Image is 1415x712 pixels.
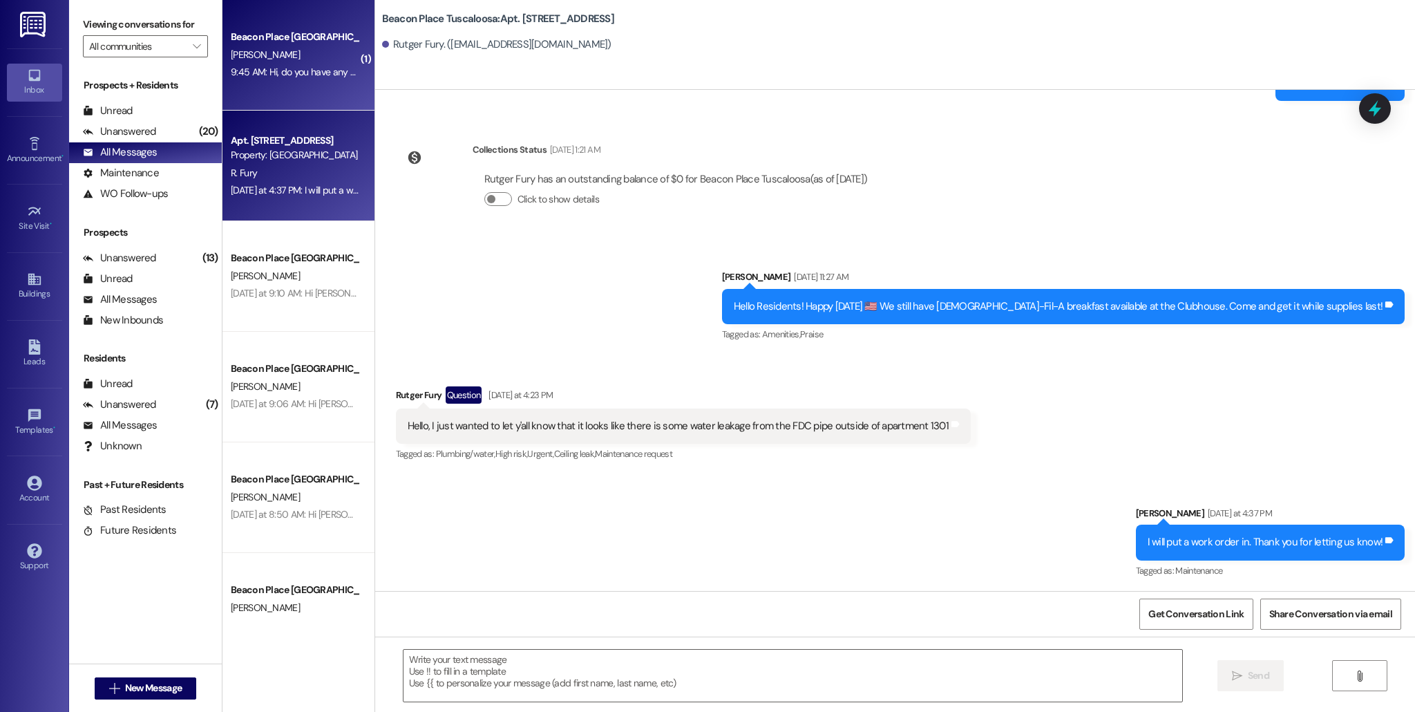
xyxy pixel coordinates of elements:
[83,418,157,433] div: All Messages
[1148,607,1244,621] span: Get Conversation Link
[485,388,553,402] div: [DATE] at 4:23 PM
[202,394,222,415] div: (7)
[7,200,62,237] a: Site Visit •
[83,145,157,160] div: All Messages
[83,272,133,286] div: Unread
[20,12,48,37] img: ResiDesk Logo
[231,148,359,162] div: Property: [GEOGRAPHIC_DATA] [GEOGRAPHIC_DATA]
[1139,599,1253,630] button: Get Conversation Link
[83,166,159,180] div: Maintenance
[527,448,553,460] span: Urgent ,
[83,439,142,453] div: Unknown
[83,251,156,265] div: Unanswered
[382,37,611,52] div: Rutger Fury. ([EMAIL_ADDRESS][DOMAIN_NAME])
[231,380,300,393] span: [PERSON_NAME]
[762,328,801,340] span: Amenities ,
[83,187,168,201] div: WO Follow-ups
[473,142,547,157] div: Collections Status
[83,124,156,139] div: Unanswered
[83,292,157,307] div: All Messages
[69,478,222,492] div: Past + Future Residents
[231,167,257,179] span: R. Fury
[7,335,62,373] a: Leads
[800,328,823,340] span: Praise
[790,270,848,284] div: [DATE] 11:27 AM
[231,251,359,265] div: Beacon Place [GEOGRAPHIC_DATA] Prospect
[231,583,359,597] div: Beacon Place [GEOGRAPHIC_DATA] Prospect
[1248,668,1269,683] span: Send
[95,677,197,700] button: New Message
[83,523,176,538] div: Future Residents
[595,448,672,460] span: Maintenance request
[231,491,300,503] span: [PERSON_NAME]
[1204,506,1272,521] div: [DATE] at 4:37 PM
[193,41,200,52] i: 
[199,247,222,269] div: (13)
[83,397,156,412] div: Unanswered
[69,225,222,240] div: Prospects
[231,48,300,61] span: [PERSON_NAME]
[125,681,182,695] span: New Message
[554,448,596,460] span: Ceiling leak ,
[83,313,163,328] div: New Inbounds
[7,471,62,509] a: Account
[1217,660,1284,691] button: Send
[83,377,133,391] div: Unread
[7,404,62,441] a: Templates •
[231,270,300,282] span: [PERSON_NAME]
[7,268,62,305] a: Buildings
[69,351,222,366] div: Residents
[69,78,222,93] div: Prospects + Residents
[722,324,1405,344] div: Tagged as:
[1148,535,1383,550] div: I will put a work order in. Thank you for letting us know!
[734,299,1383,314] div: Hello Residents! Happy [DATE] 🇺🇸 We still have [DEMOGRAPHIC_DATA]-Fil-A breakfast available at th...
[722,270,1405,289] div: [PERSON_NAME]
[83,104,133,118] div: Unread
[53,423,55,433] span: •
[446,386,482,404] div: Question
[7,539,62,577] a: Support
[231,601,300,614] span: [PERSON_NAME]
[382,12,614,26] b: Beacon Place Tuscaloosa: Apt. [STREET_ADDRESS]
[1175,565,1222,577] span: Maintenance
[495,448,528,460] span: High risk ,
[1354,671,1365,682] i: 
[1136,506,1405,525] div: [PERSON_NAME]
[1269,607,1392,621] span: Share Conversation via email
[231,287,1224,299] div: [DATE] at 9:10 AM: Hi [PERSON_NAME]! This is [PERSON_NAME] from [GEOGRAPHIC_DATA]. I wanted to re...
[1260,599,1401,630] button: Share Conversation via email
[408,419,949,433] div: Hello, I just wanted to let y'all know that it looks like there is some water leakage from the FD...
[196,121,222,142] div: (20)
[89,35,186,57] input: All communities
[61,151,64,161] span: •
[484,172,868,187] div: Rutger Fury has an outstanding balance of $0 for Beacon Place Tuscaloosa (as of [DATE])
[231,30,359,44] div: Beacon Place [GEOGRAPHIC_DATA] Prospect
[231,472,359,487] div: Beacon Place [GEOGRAPHIC_DATA] Prospect
[109,683,120,694] i: 
[1136,561,1405,581] div: Tagged as:
[231,66,441,78] div: 9:45 AM: Hi, do you have any 2 bedrooms available?
[231,362,359,376] div: Beacon Place [GEOGRAPHIC_DATA] Prospect
[231,184,521,196] div: [DATE] at 4:37 PM: I will put a work order in. Thank you for letting us know!
[547,142,600,157] div: [DATE] 1:21 AM
[83,14,208,35] label: Viewing conversations for
[83,503,167,517] div: Past Residents
[50,219,52,229] span: •
[396,444,971,464] div: Tagged as:
[517,192,599,207] label: Click to show details
[231,133,359,148] div: Apt. [STREET_ADDRESS]
[436,448,495,460] span: Plumbing/water ,
[396,386,971,409] div: Rutger Fury
[7,64,62,101] a: Inbox
[231,508,1369,521] div: [DATE] at 8:50 AM: Hi [PERSON_NAME]! I hope you're doing well. Just a reminder that if you are ho...
[231,397,904,410] div: [DATE] at 9:06 AM: Hi [PERSON_NAME]! I saw that you came to look [DATE]! If you have any question...
[1232,671,1242,682] i: 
